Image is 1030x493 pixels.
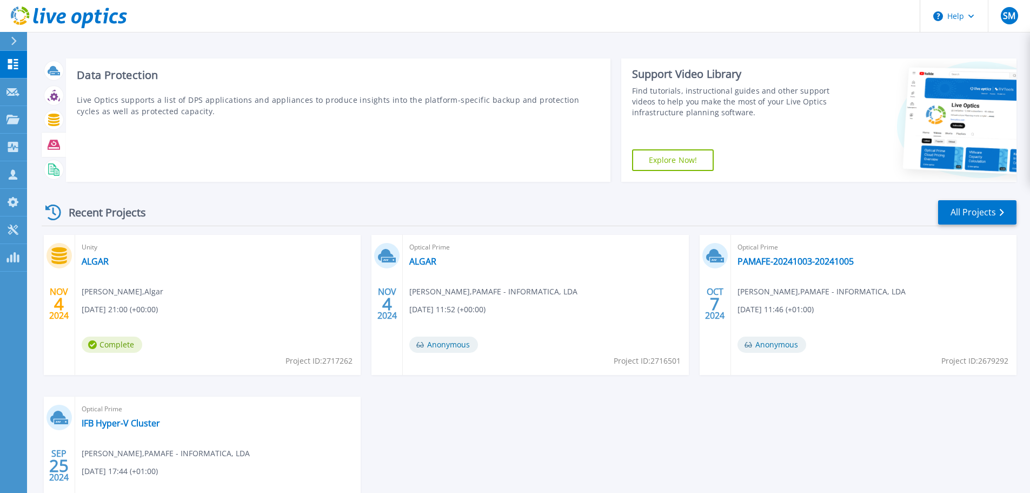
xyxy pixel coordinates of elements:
[82,241,354,253] span: Unity
[49,446,69,485] div: SEP 2024
[82,448,250,459] span: [PERSON_NAME] , PAMAFE - INFORMATICA, LDA
[705,284,725,324] div: OCT 2024
[54,299,64,308] span: 4
[49,461,69,470] span: 25
[82,418,160,429] a: IFB Hyper-V Cluster
[737,337,806,353] span: Anonymous
[737,241,1010,253] span: Optical Prime
[632,67,834,81] div: Support Video Library
[82,337,142,353] span: Complete
[409,304,486,315] span: [DATE] 11:52 (+00:00)
[42,199,161,226] div: Recent Projects
[1003,11,1015,20] span: SM
[77,94,600,117] p: Live Optics supports a list of DPS applications and appliances to produce insights into the platf...
[82,465,158,477] span: [DATE] 17:44 (+01:00)
[941,355,1008,367] span: Project ID: 2679292
[938,200,1016,225] a: All Projects
[632,149,714,171] a: Explore Now!
[409,286,577,298] span: [PERSON_NAME] , PAMAFE - INFORMATICA, LDA
[377,284,397,324] div: NOV 2024
[82,256,109,267] a: ALGAR
[737,286,906,298] span: [PERSON_NAME] , PAMAFE - INFORMATICA, LDA
[409,256,436,267] a: ALGAR
[285,355,353,367] span: Project ID: 2717262
[710,299,720,308] span: 7
[409,241,682,253] span: Optical Prime
[382,299,392,308] span: 4
[82,286,163,298] span: [PERSON_NAME] , Algar
[632,86,834,118] div: Find tutorials, instructional guides and other support videos to help you make the most of your L...
[77,69,600,81] h3: Data Protection
[737,256,854,267] a: PAMAFE-20241003-20241005
[409,337,478,353] span: Anonymous
[82,403,354,415] span: Optical Prime
[49,284,69,324] div: NOV 2024
[82,304,158,315] span: [DATE] 21:00 (+00:00)
[614,355,681,367] span: Project ID: 2716501
[737,304,814,315] span: [DATE] 11:46 (+01:00)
